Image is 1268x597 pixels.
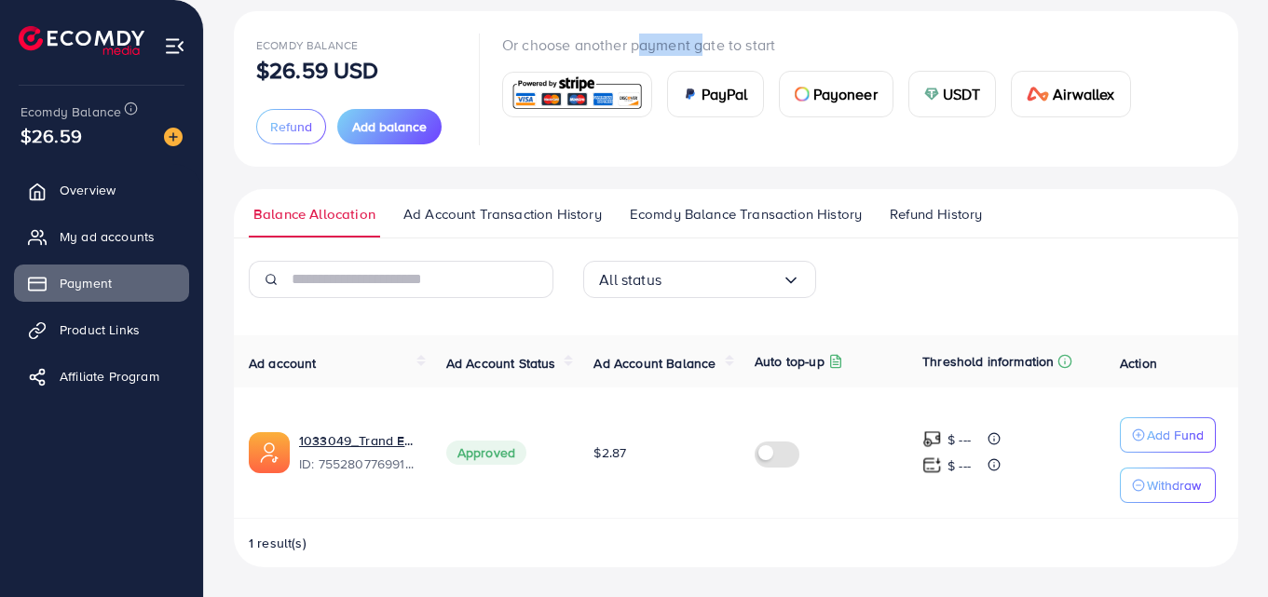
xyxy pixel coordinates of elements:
a: Product Links [14,311,189,348]
span: Ad Account Status [446,354,556,373]
span: Approved [446,441,526,465]
span: Action [1120,354,1157,373]
span: Ad account [249,354,317,373]
p: Threshold information [922,350,1054,373]
img: menu [164,35,185,57]
input: Search for option [661,265,782,294]
p: Or choose another payment gate to start [502,34,1146,56]
img: logo [19,26,144,55]
p: $ --- [948,428,971,451]
button: Add Fund [1120,417,1216,453]
span: ID: 7552807769917669384 [299,455,416,473]
img: ic-ads-acc.e4c84228.svg [249,432,290,473]
img: card [795,87,810,102]
span: Product Links [60,320,140,339]
img: card [1027,87,1049,102]
a: My ad accounts [14,218,189,255]
p: Withdraw [1147,474,1201,496]
span: $26.59 [20,122,82,149]
div: <span class='underline'>1033049_Trand Era_1758525235875</span></br>7552807769917669384 [299,431,416,474]
img: card [509,75,646,115]
p: Auto top-up [755,350,825,373]
img: top-up amount [922,455,942,475]
span: Affiliate Program [60,367,159,386]
span: Payoneer [813,83,878,105]
span: Airwallex [1053,83,1114,105]
button: Refund [256,109,326,144]
img: card [683,87,698,102]
span: Refund [270,117,312,136]
span: Balance Allocation [253,204,375,224]
span: Ecomdy Balance [256,37,358,53]
img: top-up amount [922,429,942,449]
span: Ad Account Balance [593,354,716,373]
img: card [924,87,939,102]
span: Add balance [352,117,427,136]
a: card [502,72,652,117]
a: cardPayoneer [779,71,893,117]
a: Affiliate Program [14,358,189,395]
span: 1 result(s) [249,534,307,552]
span: Payment [60,274,112,292]
span: $2.87 [593,443,626,462]
a: cardAirwallex [1011,71,1130,117]
span: PayPal [702,83,748,105]
a: Overview [14,171,189,209]
div: Search for option [583,261,816,298]
span: Ecomdy Balance Transaction History [630,204,862,224]
span: USDT [943,83,981,105]
span: All status [599,265,661,294]
span: My ad accounts [60,227,155,246]
span: Ecomdy Balance [20,102,121,121]
span: Overview [60,181,116,199]
p: $26.59 USD [256,59,379,81]
img: image [164,128,183,146]
span: Refund History [890,204,982,224]
p: Add Fund [1147,424,1204,446]
p: $ --- [948,455,971,477]
button: Add balance [337,109,442,144]
span: Ad Account Transaction History [403,204,602,224]
button: Withdraw [1120,468,1216,503]
a: Payment [14,265,189,302]
a: 1033049_Trand Era_1758525235875 [299,431,416,450]
iframe: Chat [1189,513,1254,583]
a: cardPayPal [667,71,764,117]
a: cardUSDT [908,71,997,117]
